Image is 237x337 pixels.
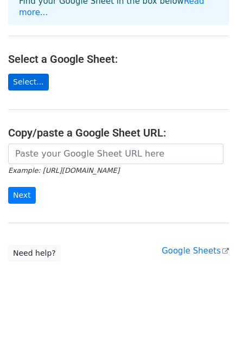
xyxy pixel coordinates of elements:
[8,187,36,204] input: Next
[8,53,229,66] h4: Select a Google Sheet:
[8,144,223,164] input: Paste your Google Sheet URL here
[8,126,229,139] h4: Copy/paste a Google Sheet URL:
[8,166,119,174] small: Example: [URL][DOMAIN_NAME]
[8,74,49,90] a: Select...
[162,246,229,256] a: Google Sheets
[183,285,237,337] iframe: Chat Widget
[8,245,61,262] a: Need help?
